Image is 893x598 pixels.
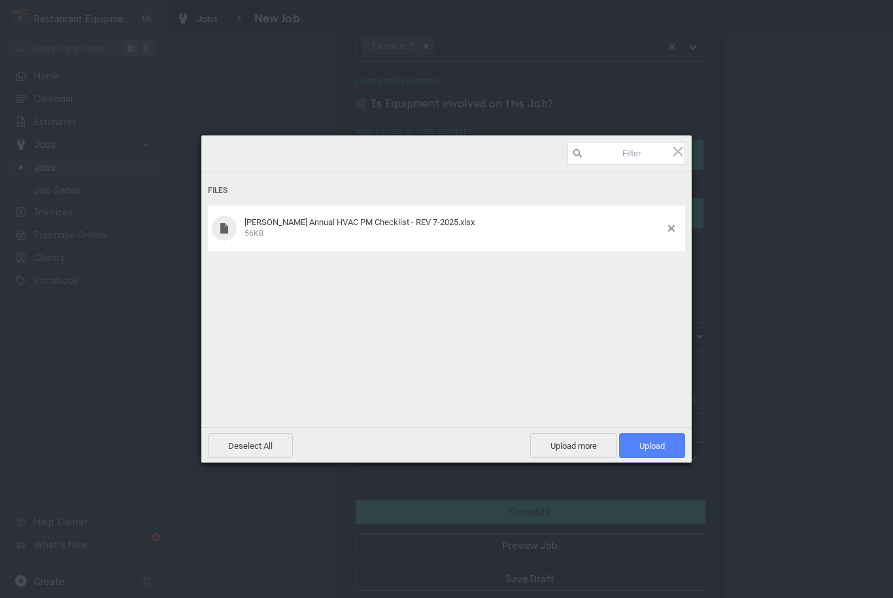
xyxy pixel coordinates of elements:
[244,229,263,238] span: 56KB
[244,217,475,227] span: [PERSON_NAME] Annual HVAC PM Checklist - REV 7-2025.xlsx
[208,433,293,458] span: Deselect All
[671,144,685,158] span: Click here or hit ESC to close picker
[619,433,685,458] span: Upload
[530,433,617,458] span: Upload more
[241,217,668,239] div: Bob Annual HVAC PM Checklist - REV 7-2025.xlsx
[208,179,685,203] div: Files
[567,142,685,165] input: Filter
[639,441,665,451] span: Upload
